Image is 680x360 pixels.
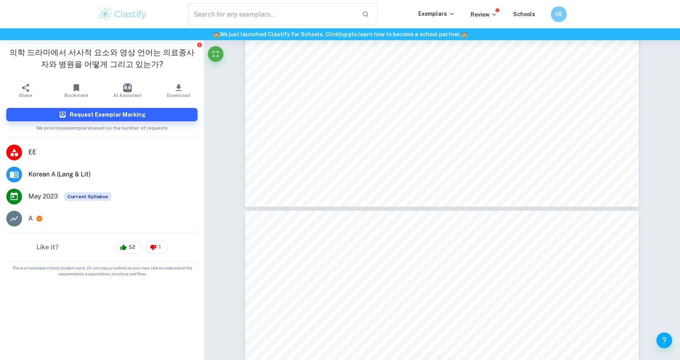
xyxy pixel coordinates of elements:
[452,113,483,120] span: 채송화는
[146,241,168,254] div: 1
[37,243,59,252] h6: Like it?
[484,113,510,120] span: ‘모범생
[6,46,198,70] h1: 의학 드라마에서 서사적 요소와 영상 언어는 의료종사자와 병원을 어떻게 그리고 있는가?
[293,69,625,76] span: 제외하고는 플롯의 전개에 핵심적인 역할을 수행하지 않는 다소 평면적 인물이다. <슬기로운
[64,192,111,201] div: This exemplar is based on the current syllabus. Feel free to refer to it for inspiration/ideas wh...
[415,113,431,120] span: 모두
[318,113,349,120] span: 후배들을
[196,42,202,48] button: Report issue
[293,260,679,267] span: 인물이다. [PERSON_NAME]의 이러한 특성은 성평등과 여성 의사에 [DATE] 인식에 대해서 현대 의료계가
[113,93,142,98] span: AI Assistant
[434,113,449,120] span: 갖춘
[293,347,623,354] span: <메디컬센터>와 같은 2000년까지의 의학 드라마 작품들에서는 주인공 의사의 선한 인간성이
[471,10,497,19] p: Review
[6,108,198,121] button: Request Exemplar Marking
[188,3,356,25] input: Search for any exemplars...
[28,192,58,201] span: May 2023
[102,80,153,102] button: AI Assistant
[19,93,32,98] span: Share
[551,6,567,22] button: HE
[28,170,198,179] span: Korean A (Lang & Lit)
[2,30,678,39] h6: We just launched Clastify for Schools. Click to learn how to become a school partner.
[656,332,672,348] button: Help and Feedback
[51,80,102,102] button: Bookmark
[293,282,624,289] span: 추구해야 할 방향성을 대표하고, <하얀 거탑> 속 표현된 여성 의사와 비교했을 때 뚜렷한 시대적
[293,132,295,136] span: 6
[116,241,142,254] div: 52
[123,84,132,92] img: AI Assistant
[293,143,384,150] span: 지평, vol.10, no.2 pp.120-132.
[153,80,204,102] button: Download
[213,31,220,37] span: 🏫
[124,243,140,251] span: 52
[538,113,597,120] span: 기준에 부합하는
[36,121,168,132] span: We prioritize exemplars based on the number of requests
[293,113,316,120] span: 그리고
[208,46,224,62] button: Fullscreen
[154,243,165,251] span: 1
[167,93,190,98] span: Download
[418,9,455,18] p: Exemplars
[554,10,564,19] h6: HE
[98,6,148,22] img: Clastify logo
[293,91,624,98] span: 의사생활1>의 채송화는 주인공 다섯 명 중 유일한 여성으로 등장한다. 수술실력, 인성과 가치관,
[440,173,444,180] span: 8
[65,93,89,98] span: Bookmark
[293,304,351,311] span: 변화를 나타낸다.
[3,265,201,277] span: This is an example of past student work. Do not copy or submit as your own. Use to understand the...
[461,31,468,37] span: 🏫
[70,110,146,119] h6: Request Exemplar Marking
[297,134,675,140] span: [PERSON_NAME]. 2013, “최근 5년간 한국 의학드라마에 나타난 간호사 이미지와 역할 수행에 [DATE] 연구", 간호학의
[339,31,351,37] a: here
[513,11,535,17] a: Schools
[351,113,382,120] span: 통솔하는
[512,113,536,120] span: 의사'의
[28,214,33,223] p: A
[28,148,198,157] span: EE
[64,192,111,201] span: Current Syllabus
[383,113,414,120] span: 능력까지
